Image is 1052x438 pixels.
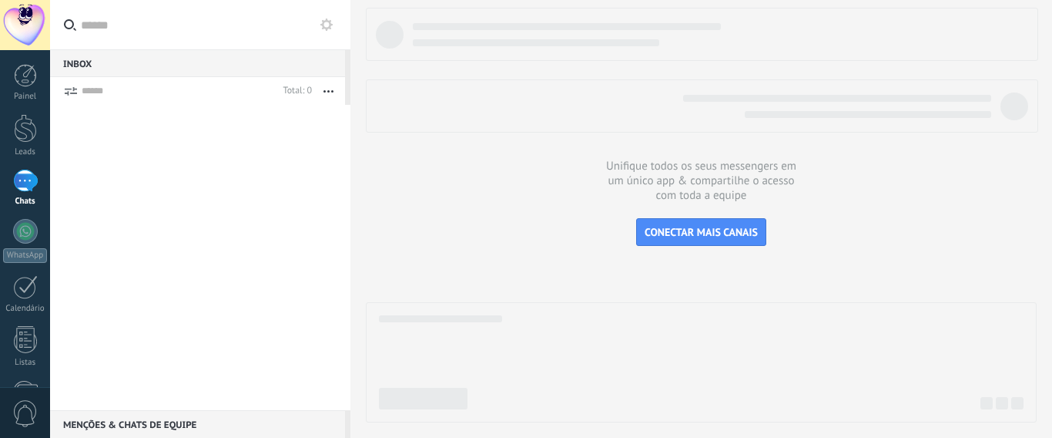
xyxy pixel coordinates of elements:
div: Inbox [50,49,345,77]
div: Total: 0 [277,83,312,99]
span: CONECTAR MAIS CANAIS [645,225,758,239]
div: Menções & Chats de equipe [50,410,345,438]
div: Leads [3,147,48,157]
div: Listas [3,358,48,368]
div: WhatsApp [3,248,47,263]
div: Calendário [3,304,48,314]
button: CONECTAR MAIS CANAIS [636,218,766,246]
div: Chats [3,197,48,207]
div: Painel [3,92,48,102]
